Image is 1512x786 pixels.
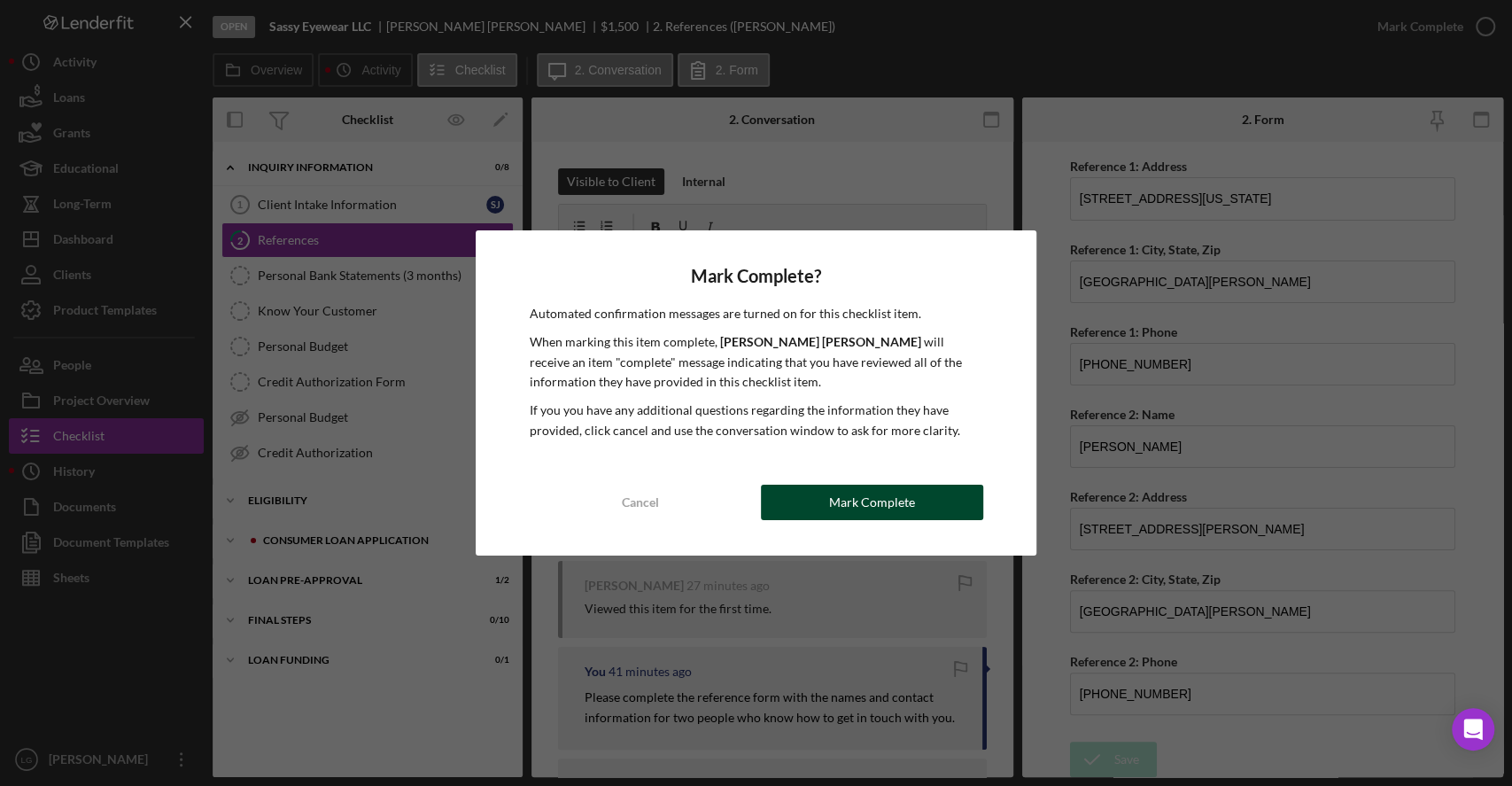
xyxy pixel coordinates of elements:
div: Cancel [622,485,659,520]
div: Mark Complete [829,485,915,520]
h4: Mark Complete? [529,266,982,286]
p: If you you have any additional questions regarding the information they have provided, click canc... [529,401,982,440]
b: [PERSON_NAME] [PERSON_NAME] [719,334,920,349]
div: Open Intercom Messenger [1452,708,1494,751]
p: Automated confirmation messages are turned on for this checklist item. [529,304,982,323]
p: When marking this item complete, will receive an item "complete" message indicating that you have... [529,332,982,392]
button: Mark Complete [761,485,983,520]
button: Cancel [529,485,751,520]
